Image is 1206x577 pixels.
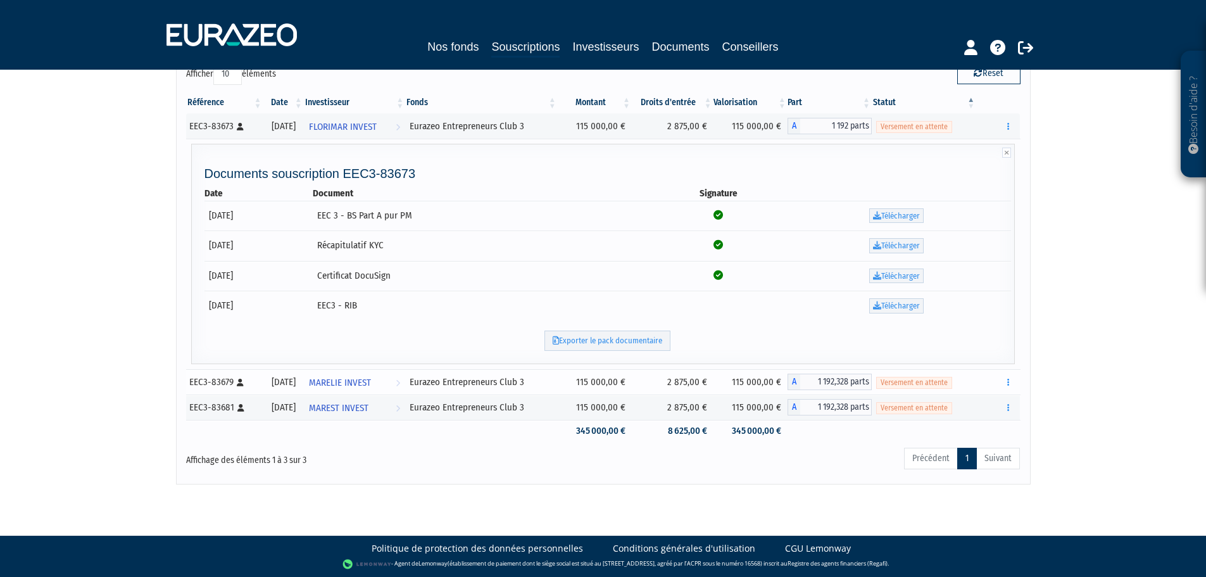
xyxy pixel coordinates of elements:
[313,261,656,291] td: Certificat DocuSign
[544,331,670,352] a: Exporter le pack documentaire
[788,92,872,113] th: Part: activer pour trier la colonne par ordre croissant
[713,395,788,420] td: 115 000,00 €
[957,448,977,469] a: 1
[632,420,713,442] td: 8 625,00 €
[204,261,313,291] td: [DATE]
[632,92,713,113] th: Droits d'entrée: activer pour trier la colonne par ordre croissant
[800,399,872,415] span: 1 192,328 parts
[405,92,558,113] th: Fonds: activer pour trier la colonne par ordre croissant
[800,374,872,390] span: 1 192,328 parts
[722,38,779,56] a: Conseillers
[410,376,553,389] div: Eurazeo Entrepreneurs Club 3
[313,201,656,231] td: EEC 3 - BS Part A pur PM
[558,369,632,395] td: 115 000,00 €
[237,379,244,386] i: [Français] Personne physique
[204,291,313,321] td: [DATE]
[869,269,924,284] a: Télécharger
[313,291,656,321] td: EEC3 - RIB
[558,92,632,113] th: Montant: activer pour trier la colonne par ordre croissant
[876,121,952,133] span: Versement en attente
[313,231,656,261] td: Récapitulatif KYC
[713,92,788,113] th: Valorisation: activer pour trier la colonne par ordre croissant
[869,238,924,253] a: Télécharger
[869,298,924,314] a: Télécharger
[396,115,400,139] i: Voir l'investisseur
[572,38,639,56] a: Investisseurs
[204,167,1012,181] h4: Documents souscription EEC3-83673
[309,371,371,395] span: MARELIE INVEST
[204,201,313,231] td: [DATE]
[713,369,788,395] td: 115 000,00 €
[268,376,299,389] div: [DATE]
[186,92,263,113] th: Référence : activer pour trier la colonne par ordre croissant
[166,23,297,46] img: 1732889491-logotype_eurazeo_blanc_rvb.png
[309,115,377,139] span: FLORIMAR INVEST
[304,369,405,395] a: MARELIE INVEST
[876,402,952,414] span: Versement en attente
[189,120,259,133] div: EEC3-83673
[800,118,872,134] span: 1 192 parts
[204,231,313,261] td: [DATE]
[189,376,259,389] div: EEC3-83679
[304,92,405,113] th: Investisseur: activer pour trier la colonne par ordre croissant
[785,542,851,555] a: CGU Lemonway
[204,187,313,200] th: Date
[652,38,710,56] a: Documents
[213,63,242,85] select: Afficheréléments
[427,38,479,56] a: Nos fonds
[372,542,583,555] a: Politique de protection des données personnelles
[788,118,872,134] div: A - Eurazeo Entrepreneurs Club 3
[304,113,405,139] a: FLORIMAR INVEST
[876,377,952,389] span: Versement en attente
[788,399,872,415] div: A - Eurazeo Entrepreneurs Club 3
[632,395,713,420] td: 2 875,00 €
[237,123,244,130] i: [Français] Personne physique
[869,208,924,224] a: Télécharger
[788,374,800,390] span: A
[342,558,391,571] img: logo-lemonway.png
[491,38,560,58] a: Souscriptions
[872,92,976,113] th: Statut : activer pour trier la colonne par ordre d&eacute;croissant
[613,542,755,555] a: Conditions générales d'utilisation
[396,371,400,395] i: Voir l'investisseur
[418,559,448,567] a: Lemonway
[632,369,713,395] td: 2 875,00 €
[713,113,788,139] td: 115 000,00 €
[558,395,632,420] td: 115 000,00 €
[237,404,244,412] i: [Français] Personne physique
[13,558,1193,571] div: - Agent de (établissement de paiement dont le siège social est situé au [STREET_ADDRESS], agréé p...
[304,395,405,420] a: MAREST INVEST
[313,187,656,200] th: Document
[788,374,872,390] div: A - Eurazeo Entrepreneurs Club 3
[788,118,800,134] span: A
[186,63,276,85] label: Afficher éléments
[268,401,299,414] div: [DATE]
[788,559,888,567] a: Registre des agents financiers (Regafi)
[186,447,523,467] div: Affichage des éléments 1 à 3 sur 3
[1186,58,1201,172] p: Besoin d'aide ?
[957,63,1021,84] button: Reset
[558,113,632,139] td: 115 000,00 €
[189,401,259,414] div: EEC3-83681
[309,396,368,420] span: MAREST INVEST
[656,187,781,200] th: Signature
[788,399,800,415] span: A
[410,120,553,133] div: Eurazeo Entrepreneurs Club 3
[632,113,713,139] td: 2 875,00 €
[713,420,788,442] td: 345 000,00 €
[558,420,632,442] td: 345 000,00 €
[410,401,553,414] div: Eurazeo Entrepreneurs Club 3
[268,120,299,133] div: [DATE]
[263,92,304,113] th: Date: activer pour trier la colonne par ordre croissant
[396,396,400,420] i: Voir l'investisseur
